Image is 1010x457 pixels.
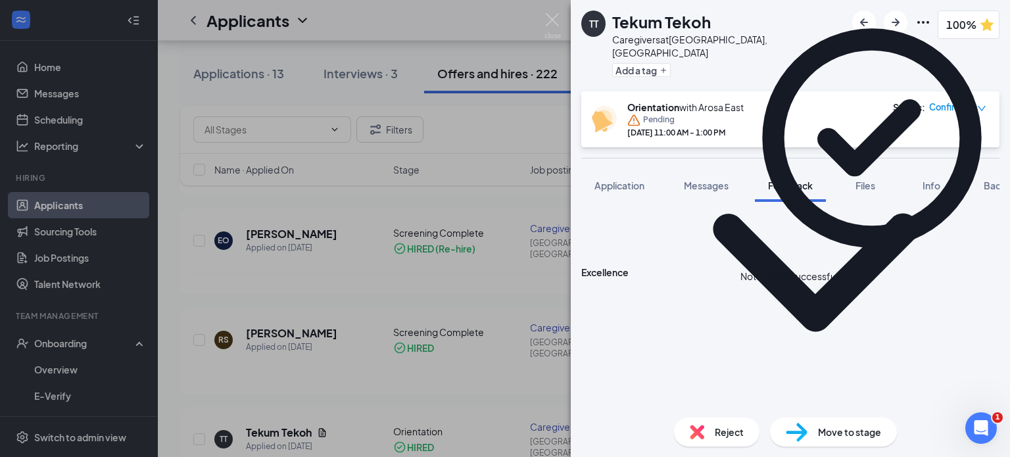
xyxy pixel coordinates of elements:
iframe: Intercom live chat [965,412,997,444]
svg: CheckmarkCircle [740,7,1003,270]
span: Move to stage [818,425,881,439]
h1: Tekum Tekoh [612,11,711,33]
div: [DATE] 11:00 AM - 1:00 PM [627,127,744,138]
span: Application [594,180,644,191]
b: Orientation [627,101,679,113]
svg: Cross [847,270,863,285]
div: TT [589,17,598,30]
svg: ChevronDown [631,88,999,456]
span: Pending [643,114,675,127]
span: Reject [715,425,744,439]
div: Caregivers at [GEOGRAPHIC_DATA], [GEOGRAPHIC_DATA] [612,33,846,59]
svg: Warning [627,114,640,127]
span: Messages [684,180,729,191]
button: PlusAdd a tag [612,63,671,77]
span: 1 [992,412,1003,423]
div: Note saved successfully. [740,270,847,285]
div: with Arosa East [627,101,744,114]
svg: Plus [660,66,667,74]
div: Excellence [581,266,629,279]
